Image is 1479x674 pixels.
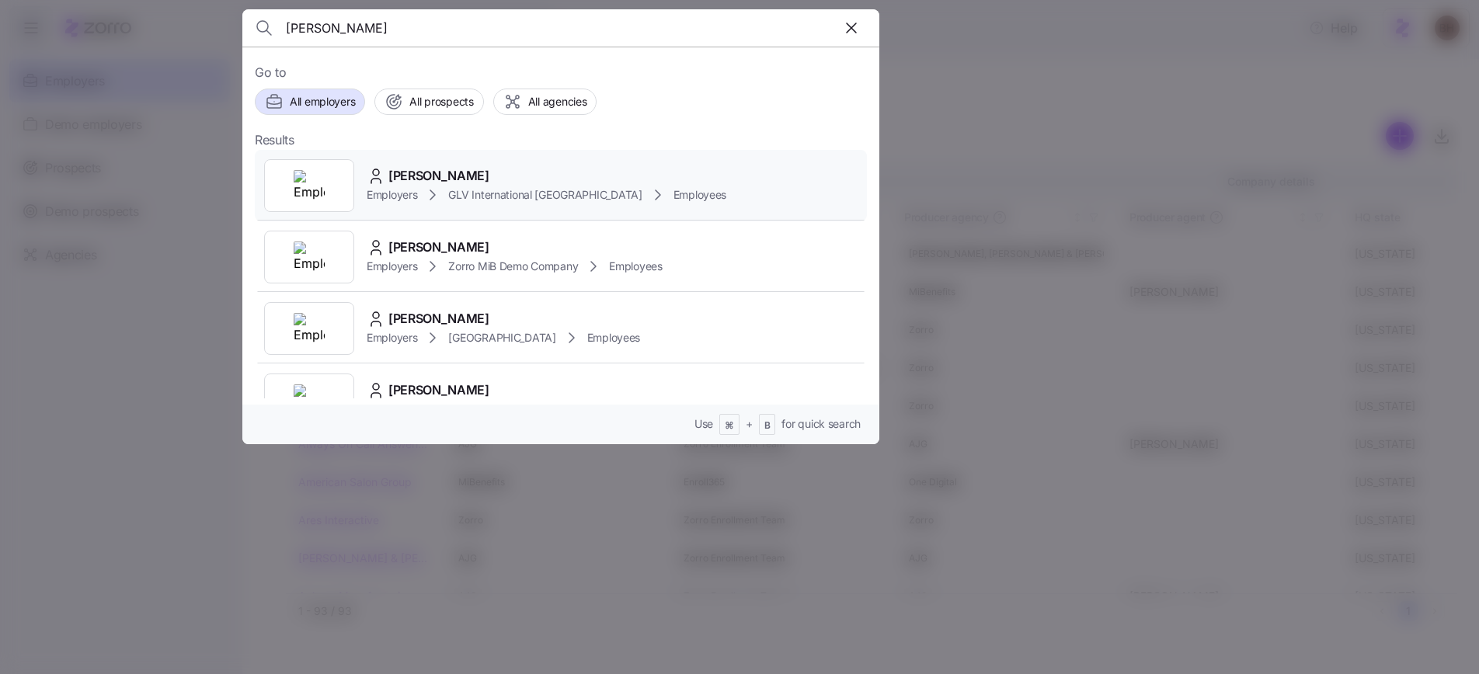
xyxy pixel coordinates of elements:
span: Zorro MiB Demo Company [448,259,578,274]
button: All agencies [493,89,597,115]
span: Use [694,416,713,432]
span: Go to [255,63,867,82]
img: Employer logo [294,241,325,273]
span: Employers [367,330,417,346]
span: [PERSON_NAME] [388,309,489,328]
span: All employers [290,94,355,109]
span: Employees [609,259,662,274]
span: + [746,416,753,432]
span: ⌘ [725,419,734,433]
img: Employer logo [294,313,325,344]
span: B [764,419,771,433]
span: Employees [673,187,726,203]
span: Employees [587,330,640,346]
span: [PERSON_NAME] [388,380,489,400]
span: Employers [367,187,417,203]
span: [GEOGRAPHIC_DATA] [448,330,555,346]
span: All prospects [409,94,473,109]
button: All prospects [374,89,483,115]
span: Employers [367,259,417,274]
img: Employer logo [294,384,325,415]
span: Results [255,130,294,150]
span: [PERSON_NAME] [388,238,489,257]
img: Employer logo [294,170,325,201]
span: GLV International [GEOGRAPHIC_DATA] [448,187,642,203]
span: All agencies [528,94,587,109]
span: [PERSON_NAME] [388,166,489,186]
button: All employers [255,89,365,115]
span: for quick search [781,416,861,432]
